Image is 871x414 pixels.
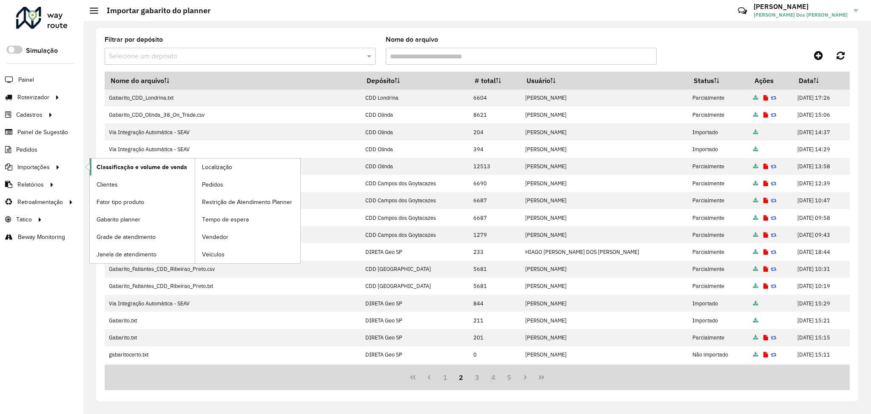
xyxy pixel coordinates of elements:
[688,329,749,346] td: Parcialmente
[469,261,521,278] td: 5681
[469,158,521,175] td: 12513
[688,89,749,106] td: Parcialmente
[763,163,768,170] a: Exibir log de erros
[521,141,688,158] td: [PERSON_NAME]
[105,261,361,278] td: Gabarito_Faltantes_CDD_Ribeirao_Preto.csv
[754,11,848,19] span: [PERSON_NAME] Dos [PERSON_NAME]
[793,141,849,158] td: [DATE] 14:29
[18,75,34,84] span: Painel
[688,192,749,209] td: Parcialmente
[17,128,68,137] span: Painel de Sugestão
[793,72,849,89] th: Data
[771,231,777,239] a: Reimportar
[521,209,688,226] td: [PERSON_NAME]
[202,163,232,172] span: Localização
[793,175,849,192] td: [DATE] 12:39
[793,226,849,243] td: [DATE] 09:43
[517,369,533,385] button: Next Page
[195,211,300,228] a: Tempo de espera
[521,363,688,380] td: [PERSON_NAME]
[421,369,437,385] button: Previous Page
[753,265,758,273] a: Arquivo completo
[771,111,777,118] a: Reimportar
[202,180,223,189] span: Pedidos
[469,329,521,346] td: 201
[97,198,144,207] span: Fator tipo produto
[469,295,521,312] td: 844
[105,141,361,158] td: Via Integração Automática - SEAV
[763,197,768,204] a: Exibir log de erros
[763,94,768,101] a: Exibir log de erros
[753,334,758,341] a: Arquivo completo
[105,312,361,329] td: Gabarito.txt
[105,106,361,124] td: Gabarito_CDD_Olinda_38_On_Trade.csv
[195,228,300,245] a: Vendedor
[688,346,749,363] td: Não importado
[17,93,49,102] span: Roteirizador
[688,175,749,192] td: Parcialmente
[763,351,768,358] a: Exibir log de erros
[521,278,688,295] td: [PERSON_NAME]
[105,89,361,106] td: Gabarito_CDD_Londrina.txt
[793,278,849,295] td: [DATE] 10:19
[195,176,300,193] a: Pedidos
[105,363,361,380] td: gabaritobasecerto.txt
[688,72,749,89] th: Status
[753,282,758,290] a: Arquivo completo
[688,363,749,380] td: Não importado
[469,106,521,124] td: 8621
[26,46,58,56] label: Simulação
[793,312,849,329] td: [DATE] 15:21
[688,158,749,175] td: Parcialmente
[753,317,758,324] a: Arquivo completo
[763,180,768,187] a: Exibir log de erros
[105,124,361,141] td: Via Integração Automática - SEAV
[469,89,521,106] td: 6604
[90,211,195,228] a: Gabarito planner
[793,363,849,380] td: [DATE] 14:57
[771,265,777,273] a: Reimportar
[521,243,688,260] td: HIAGO [PERSON_NAME] DOS [PERSON_NAME]
[469,243,521,260] td: 233
[16,215,32,224] span: Tático
[521,329,688,346] td: [PERSON_NAME]
[793,346,849,363] td: [DATE] 15:11
[90,228,195,245] a: Grade de atendimento
[753,180,758,187] a: Arquivo completo
[469,226,521,243] td: 1279
[733,2,751,20] a: Contato Rápido
[753,197,758,204] a: Arquivo completo
[97,215,140,224] span: Gabarito planner
[405,369,421,385] button: First Page
[771,180,777,187] a: Reimportar
[361,226,469,243] td: CDD Campos dos Goytacazes
[361,363,469,380] td: DIRETA Geo SP
[195,158,300,175] a: Localização
[688,209,749,226] td: Parcialmente
[469,346,521,363] td: 0
[97,250,157,259] span: Janela de atendimento
[521,226,688,243] td: [PERSON_NAME]
[521,106,688,124] td: [PERSON_NAME]
[361,141,469,158] td: CDD Olinda
[521,72,688,89] th: Usuário
[688,295,749,312] td: Importado
[97,180,118,189] span: Clientes
[793,329,849,346] td: [DATE] 15:15
[501,369,518,385] button: 5
[793,106,849,124] td: [DATE] 15:06
[361,295,469,312] td: DIRETA Geo SP
[521,312,688,329] td: [PERSON_NAME]
[361,158,469,175] td: CDD Olinda
[793,261,849,278] td: [DATE] 10:31
[469,369,485,385] button: 3
[763,248,768,256] a: Exibir log de erros
[688,243,749,260] td: Parcialmente
[754,3,848,11] h3: [PERSON_NAME]
[105,278,361,295] td: Gabarito_Faltantes_CDD_Ribeirao_Preto.txt
[361,192,469,209] td: CDD Campos dos Goytacazes
[753,111,758,118] a: Arquivo completo
[793,295,849,312] td: [DATE] 15:29
[521,346,688,363] td: [PERSON_NAME]
[793,209,849,226] td: [DATE] 09:58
